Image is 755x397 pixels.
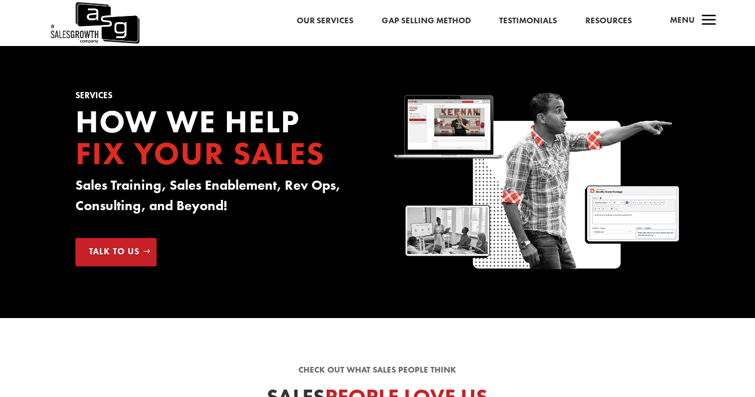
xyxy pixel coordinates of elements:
[75,238,157,266] a: Talk to Us
[382,14,471,28] a: Gap Selling Method
[670,14,695,26] span: Menu
[394,91,680,273] img: Sales Growth Keenan
[585,14,632,28] a: Resources
[75,91,361,106] h1: Services
[75,106,361,175] h2: How we Help
[75,363,680,377] p: Check out what sales people think
[499,14,557,28] a: Testimonials
[297,14,353,28] a: Our Services
[75,175,361,222] h3: Sales Training, Sales Enablement, Rev Ops, Consulting, and Beyond!
[75,133,325,174] span: Fix your Sales
[698,10,720,32] span: a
